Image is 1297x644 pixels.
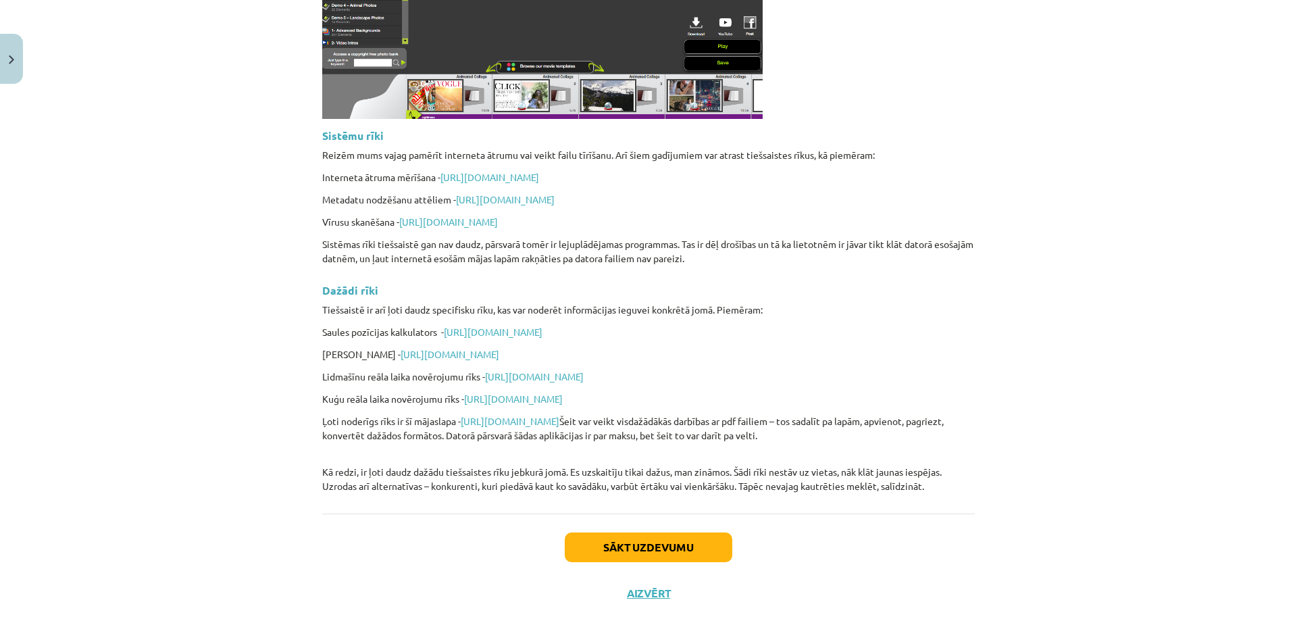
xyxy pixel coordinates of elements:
a: [URL][DOMAIN_NAME] [485,370,584,382]
p: Kuģu reāla laika novērojumu rīks - [322,392,975,406]
button: Sākt uzdevumu [565,532,732,562]
a: [URL][DOMAIN_NAME] [440,171,539,183]
a: [URL][DOMAIN_NAME] [444,326,542,338]
button: Aizvērt [623,587,674,600]
p: Tiešsaistē ir arī ļoti daudz specifisku rīku, kas var noderēt informācijas ieguvei konkrētā jomā.... [322,303,975,317]
img: icon-close-lesson-0947bae3869378f0d4975bcd49f059093ad1ed9edebbc8119c70593378902aed.svg [9,55,14,64]
p: Kā redzi, ir ļoti daudz dažādu tiešsaistes rīku jebkurā jomā. Es uzskaitīju tikai dažus, man zinā... [322,465,975,493]
p: Reizēm mums vajag pamērīt interneta ātrumu vai veikt failu tīrīšanu. Arī šiem gadījumiem var atra... [322,148,975,162]
p: Sistēmas rīki tiešsaistē gan nav daudz, pārsvarā tomēr ir lejuplādējamas programmas. Tas ir dēļ d... [322,237,975,266]
p: Ļoti noderīgs rīks ir šī mājaslapa - Šeit var veikt visdažādākās darbības ar pdf failiem – tos sa... [322,414,975,443]
strong: Dažādi rīki [322,283,378,297]
p: Lidmašīnu reāla laika novērojumu rīks - [322,370,975,384]
a: [URL][DOMAIN_NAME] [456,193,555,205]
a: [URL][DOMAIN_NAME] [461,415,559,427]
p: Saules pozīcijas kalkulators - [322,325,975,339]
p: [PERSON_NAME] - [322,347,975,362]
p: Interneta ātruma mērīšana - [322,170,975,184]
a: [URL][DOMAIN_NAME] [464,393,563,405]
a: [URL][DOMAIN_NAME] [401,348,499,360]
p: Vīrusu skanēšana - [322,215,975,229]
strong: Sistēmu rīki [322,128,384,143]
p: Metadatu nodzēšanu attēliem - [322,193,975,207]
a: [URL][DOMAIN_NAME] [399,216,498,228]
